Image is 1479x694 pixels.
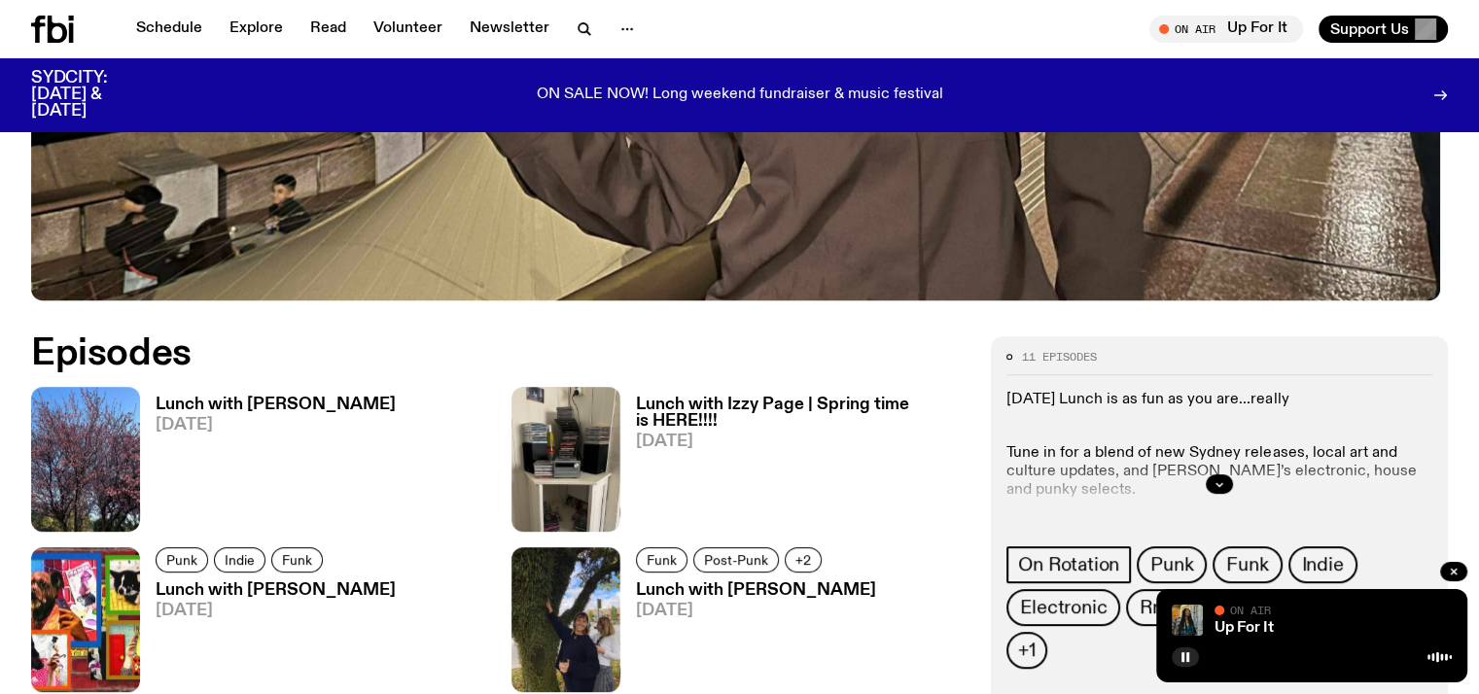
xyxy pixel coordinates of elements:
[156,582,396,599] h3: Lunch with [PERSON_NAME]
[620,397,968,532] a: Lunch with Izzy Page | Spring time is HERE!!!![DATE]
[647,552,677,567] span: Funk
[458,16,561,43] a: Newsletter
[31,387,140,532] img: pink cherry blossom tree with blue sky background. you can see some green trees in the bottom
[636,603,876,619] span: [DATE]
[271,547,323,573] a: Funk
[1022,352,1097,363] span: 11 episodes
[693,547,779,573] a: Post-Punk
[1006,632,1047,669] button: +1
[795,552,811,567] span: +2
[636,582,876,599] h3: Lunch with [PERSON_NAME]
[214,547,265,573] a: Indie
[1230,604,1271,616] span: On Air
[704,552,768,567] span: Post-Punk
[1215,620,1274,636] a: Up For It
[1213,546,1282,583] a: Funk
[31,336,968,371] h2: Episodes
[1150,554,1193,575] span: Punk
[1018,640,1036,661] span: +1
[225,552,255,567] span: Indie
[299,16,358,43] a: Read
[282,552,312,567] span: Funk
[362,16,454,43] a: Volunteer
[1140,597,1175,618] span: RnB
[537,87,943,104] p: ON SALE NOW! Long weekend fundraiser & music festival
[1126,589,1188,626] a: RnB
[1172,605,1203,636] img: Ify - a Brown Skin girl with black braided twists, looking up to the side with her tongue stickin...
[1020,597,1107,618] span: Electronic
[1330,20,1409,38] span: Support Us
[1006,391,1432,409] p: [DATE] Lunch is as fun as you are...really
[620,582,876,692] a: Lunch with [PERSON_NAME][DATE]
[1006,546,1131,583] a: On Rotation
[1137,546,1207,583] a: Punk
[1319,16,1448,43] button: Support Us
[31,70,156,120] h3: SYDCITY: [DATE] & [DATE]
[1006,425,1432,500] p: Tune in for a blend of new Sydney releases, local art and culture updates, and [PERSON_NAME]’s el...
[140,397,396,532] a: Lunch with [PERSON_NAME][DATE]
[785,547,822,573] button: +2
[140,582,396,692] a: Lunch with [PERSON_NAME][DATE]
[1226,554,1268,575] span: Funk
[1006,589,1120,626] a: Electronic
[636,397,968,430] h3: Lunch with Izzy Page | Spring time is HERE!!!!
[124,16,214,43] a: Schedule
[1149,16,1303,43] button: On AirUp For It
[1302,554,1344,575] span: Indie
[1288,546,1357,583] a: Indie
[156,417,396,434] span: [DATE]
[156,547,208,573] a: Punk
[218,16,295,43] a: Explore
[636,434,968,450] span: [DATE]
[1018,554,1119,575] span: On Rotation
[156,603,396,619] span: [DATE]
[636,547,687,573] a: Funk
[156,397,396,413] h3: Lunch with [PERSON_NAME]
[166,552,197,567] span: Punk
